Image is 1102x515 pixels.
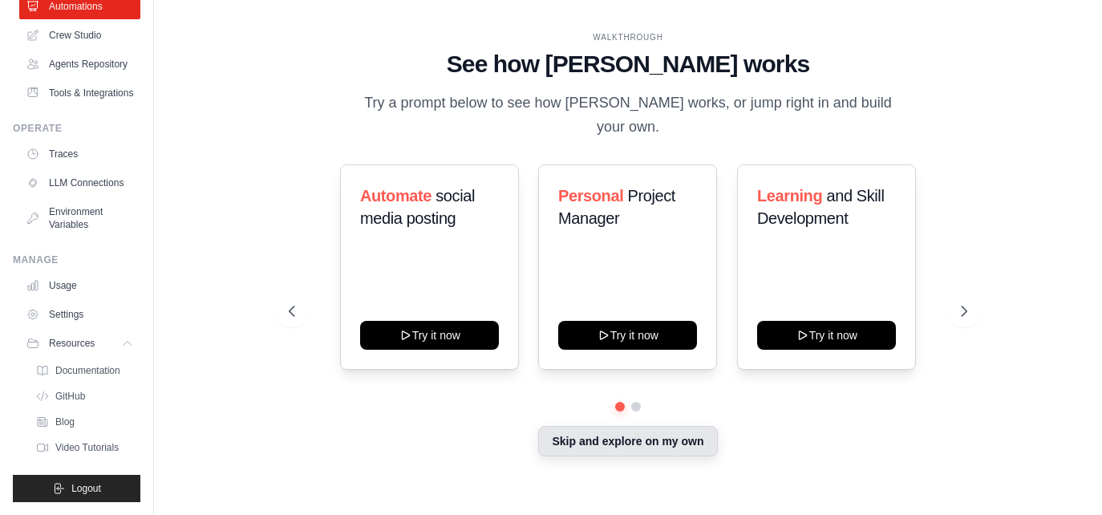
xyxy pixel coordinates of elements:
a: Documentation [29,359,140,382]
span: social media posting [360,187,475,227]
a: Agents Repository [19,51,140,77]
p: Try a prompt below to see how [PERSON_NAME] works, or jump right in and build your own. [359,91,897,139]
a: LLM Connections [19,170,140,196]
button: Try it now [757,321,896,350]
a: Settings [19,302,140,327]
span: GitHub [55,390,85,403]
span: Resources [49,337,95,350]
button: Try it now [360,321,499,350]
div: Operate [13,122,140,135]
span: Logout [71,482,101,495]
a: Crew Studio [19,22,140,48]
a: GitHub [29,385,140,408]
a: Traces [19,141,140,167]
iframe: Chat Widget [1022,438,1102,515]
button: Logout [13,475,140,502]
span: Personal [558,187,623,205]
span: Learning [757,187,822,205]
span: Automate [360,187,431,205]
span: Video Tutorials [55,441,119,454]
button: Skip and explore on my own [538,426,717,456]
a: Blog [29,411,140,433]
a: Usage [19,273,140,298]
span: Documentation [55,364,120,377]
span: Blog [55,416,75,428]
a: Tools & Integrations [19,80,140,106]
button: Try it now [558,321,697,350]
div: WALKTHROUGH [289,31,967,43]
a: Video Tutorials [29,436,140,459]
button: Resources [19,330,140,356]
span: Project Manager [558,187,675,227]
a: Environment Variables [19,199,140,237]
div: Manage [13,253,140,266]
span: and Skill Development [757,187,884,227]
h1: See how [PERSON_NAME] works [289,50,967,79]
